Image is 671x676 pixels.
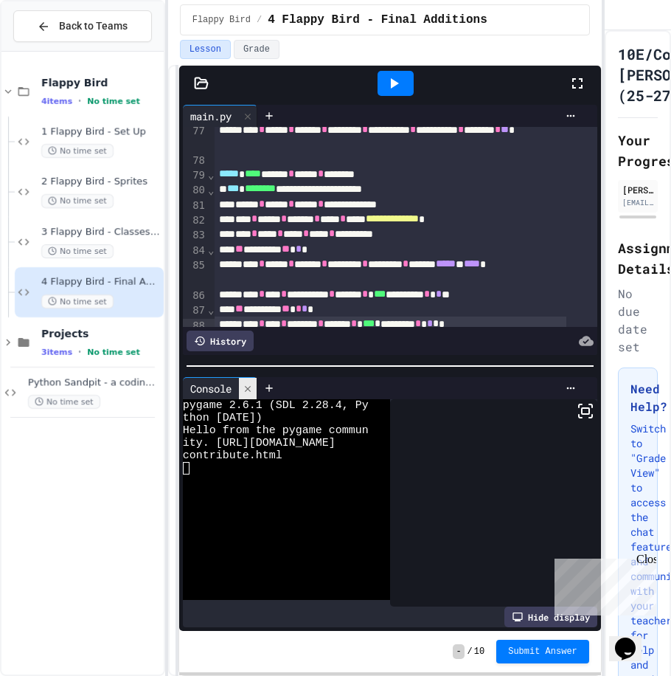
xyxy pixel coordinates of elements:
span: No time set [28,395,100,409]
span: Flappy Bird [192,14,251,26]
span: Hello from the pygame commun [183,424,369,437]
span: 4 items [41,97,72,106]
div: 81 [183,199,207,213]
div: 85 [183,258,207,289]
span: 4 Flappy Bird - Final Additions [41,276,161,289]
span: • [78,95,81,107]
span: contribute.html [183,449,282,462]
button: Submit Answer [496,640,589,663]
span: Fold line [207,184,215,196]
span: ity. [URL][DOMAIN_NAME] [183,437,335,449]
span: 4 Flappy Bird - Final Additions [268,11,487,29]
span: Fold line [207,244,215,256]
div: [EMAIL_ADDRESS][DOMAIN_NAME] [622,197,653,208]
span: Projects [41,327,161,340]
div: 88 [183,319,207,334]
div: Console [183,377,257,399]
div: 84 [183,244,207,258]
div: 79 [183,168,207,183]
div: History [187,331,254,351]
span: 2 Flappy Bird - Sprites [41,176,161,188]
span: No time set [87,348,140,357]
span: / [257,14,262,26]
span: 3 Flappy Bird - Classes and Groups [41,226,161,238]
span: - [453,644,464,659]
span: Fold line [207,169,215,181]
div: 78 [183,154,207,168]
span: Submit Answer [508,646,577,658]
div: No due date set [618,285,658,356]
span: No time set [41,144,114,158]
span: 10 [474,646,484,658]
span: No time set [41,244,114,258]
div: Hide display [504,607,597,627]
button: Lesson [180,40,231,59]
div: 83 [183,228,207,243]
span: Flappy Bird [41,76,161,89]
iframe: chat widget [549,553,656,615]
div: 77 [183,124,207,154]
button: Back to Teams [13,10,152,42]
span: Fold line [207,304,215,316]
h2: Assignment Details [618,238,658,279]
span: 3 items [41,348,72,357]
div: 80 [183,183,207,198]
h3: Need Help? [630,380,645,415]
div: main.py [183,108,239,124]
div: Console [183,381,239,396]
span: No time set [87,97,140,106]
span: Python Sandpit - a coding playground [28,376,161,389]
span: 1 Flappy Bird - Set Up [41,125,161,138]
span: No time set [41,294,114,308]
div: Chat with us now!Close [6,6,102,94]
div: 87 [183,303,207,318]
span: pygame 2.6.1 (SDL 2.28.4, Py [183,399,369,412]
span: • [78,346,81,358]
span: thon [DATE]) [183,412,263,424]
div: main.py [183,105,257,127]
span: / [467,646,473,658]
h2: Your Progress [618,130,658,171]
button: Grade [234,40,279,59]
span: Back to Teams [59,18,128,34]
div: 86 [183,289,207,303]
iframe: chat widget [609,617,656,661]
div: [PERSON_NAME] [622,183,653,196]
span: No time set [41,194,114,208]
div: 82 [183,213,207,228]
